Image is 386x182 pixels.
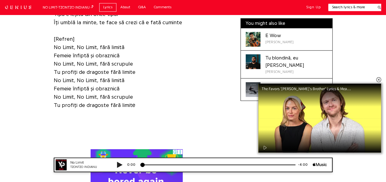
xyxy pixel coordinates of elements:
a: About [116,3,134,11]
img: 72x72bb.jpg [7,2,18,13]
div: You might also like [241,19,332,28]
div: The Favors '[PERSON_NAME]'s Brother' Lyrics & Meaning | Genius Verified [262,87,357,91]
div: E Wow [265,32,294,40]
div: [PERSON_NAME] [265,40,294,45]
input: Search lyrics & more [328,5,374,10]
div: Cover art for E mult, e greu! by Johny Romano [246,82,260,97]
a: Lyrics [99,3,116,11]
a: Cover art for E Wow by Adrian NorocelE Wow[PERSON_NAME] [241,28,332,51]
div: Cover art for E Wow by Adrian Norocel [246,32,260,47]
button: Sign Up [306,5,321,10]
div: Tu blondină, eu [PERSON_NAME] [265,55,327,69]
div: No Limit [21,2,58,8]
div: NO LIMIT - TZONTZO INDIANU [43,4,94,10]
div: TZONTZO INDIANU [21,7,58,12]
div: Cover art for Tu blondină, eu brunet by Tzanca Uraganu [246,55,260,69]
a: Cover art for Tu blondină, eu brunet by Tzanca UraganuTu blondină, eu [PERSON_NAME][PERSON_NAME] [241,51,332,79]
div: [PERSON_NAME] [265,69,327,75]
div: E mult, e greu! [265,82,297,90]
a: Q&A [134,3,150,11]
a: Comments [150,3,175,11]
div: -4:00 [247,5,264,10]
a: Cover art for E mult, e greu! by Johny RomanoE mult, e greu![PERSON_NAME] [241,79,332,101]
